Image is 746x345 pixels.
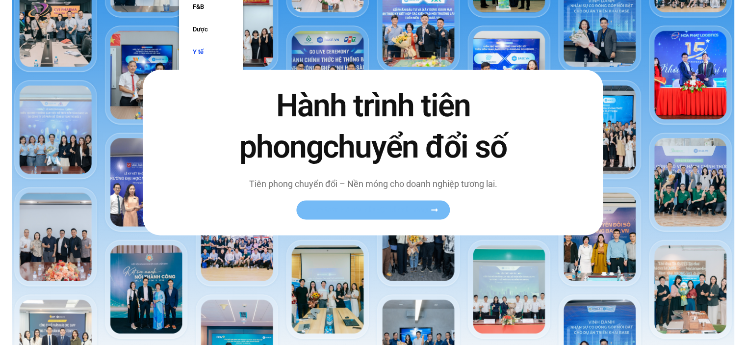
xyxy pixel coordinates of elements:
a: Giáo dục [179,63,243,86]
span: Xem toàn bộ câu chuyện khách hàng [308,206,428,213]
h2: Hành trình tiên phong [218,86,527,167]
span: chuyển đổi số [323,129,507,165]
a: Dược [179,18,243,41]
p: Tiên phong chuyển đổi – Nền móng cho doanh nghiệp tương lai. [218,177,527,190]
a: Xem toàn bộ câu chuyện khách hàng [296,200,450,219]
a: Y tế [179,41,243,63]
